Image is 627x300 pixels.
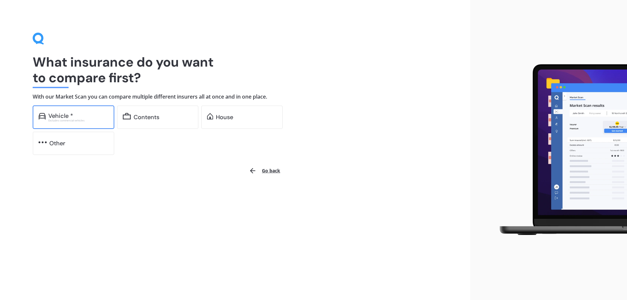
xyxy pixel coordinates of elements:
div: House [216,114,233,120]
button: Go back [245,163,284,179]
img: content.01f40a52572271636b6f.svg [123,113,131,119]
h1: What insurance do you want to compare first? [33,54,438,86]
img: laptop.webp [490,60,627,240]
h4: With our Market Scan you can compare multiple different insurers all at once and in one place. [33,93,438,100]
img: home.91c183c226a05b4dc763.svg [207,113,213,119]
div: Other [49,140,65,147]
img: other.81dba5aafe580aa69f38.svg [39,139,47,146]
div: Vehicle * [48,113,73,119]
div: Contents [134,114,159,120]
img: car.f15378c7a67c060ca3f3.svg [39,113,46,119]
div: Excludes commercial vehicles [48,119,108,122]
